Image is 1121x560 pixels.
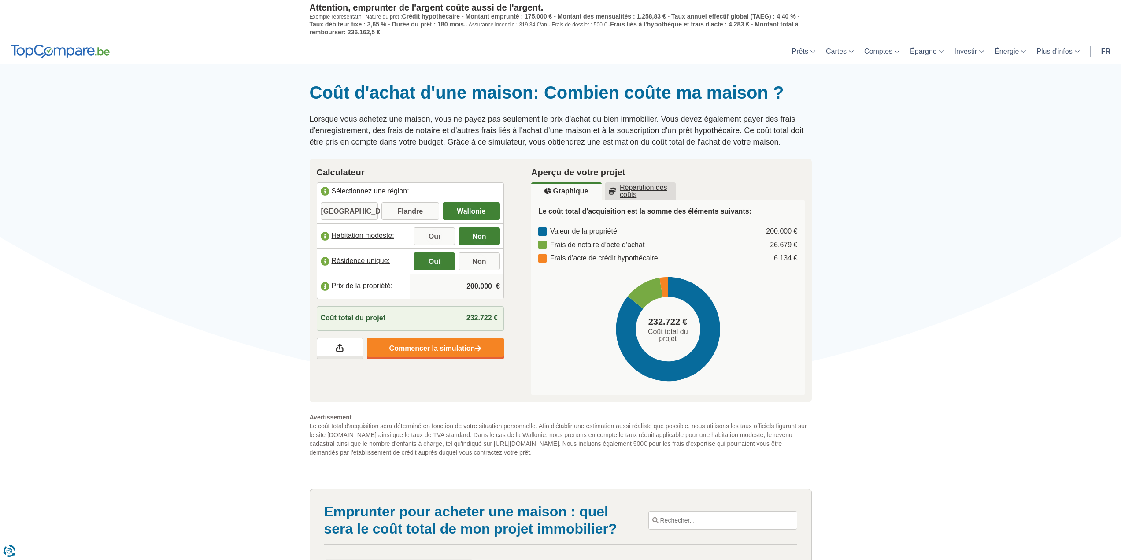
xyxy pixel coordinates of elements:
[317,338,363,359] a: Partagez vos résultats
[770,240,797,250] div: 26.679 €
[649,512,797,529] input: Rechecher...
[609,184,672,198] u: Répartition des coûts
[310,114,812,148] p: Lorsque vous achetez une maison, vous ne payez pas seulement le prix d'achat du bien immobilier. ...
[310,2,812,13] p: Attention, emprunter de l'argent coûte aussi de l'argent.
[317,277,411,296] label: Prix de la propriété:
[317,252,411,271] label: Résidence unique:
[544,188,588,195] u: Graphique
[459,252,500,270] label: Non
[324,503,635,537] h2: Emprunter pour acheter une maison : quel sera le coût total de mon projet immobilier?
[310,413,812,422] span: Avertissement
[317,166,504,179] h2: Calculateur
[367,338,504,359] a: Commencer la simulation
[310,413,812,457] p: Le coût total d'acquisition sera déterminé en fonction de votre situation personnelle. Afin d'éta...
[989,38,1031,64] a: Énergie
[475,345,481,352] img: Commencer la simulation
[648,315,688,328] span: 232.722 €
[381,202,439,220] label: Flandre
[414,274,500,298] input: |
[443,202,500,220] label: Wallonie
[905,38,949,64] a: Épargne
[310,13,812,36] p: Exemple représentatif : Nature du prêt : - Assurance incendie : 319.34 €/an - Frais de dossier : ...
[414,227,455,245] label: Oui
[310,13,800,28] span: Crédit hypothécaire - Montant emprunté : 175.000 € - Montant des mensualités : 1.258,83 € - Taux ...
[766,226,797,237] div: 200.000 €
[639,328,696,342] span: Coût total du projet
[531,166,805,179] h2: Aperçu de votre projet
[496,282,500,292] span: €
[459,227,500,245] label: Non
[414,252,455,270] label: Oui
[11,45,110,59] img: TopCompare
[538,207,798,219] h3: Le coût total d'acquisition est la somme des éléments suivants:
[310,82,812,103] h1: Coût d'achat d'une maison: Combien coûte ma maison ?
[787,38,821,64] a: Prêts
[949,38,990,64] a: Investir
[538,226,617,237] div: Valeur de la propriété
[821,38,859,64] a: Cartes
[317,183,504,202] label: Sélectionnez une région:
[466,314,498,322] span: 232.722 €
[538,240,644,250] div: Frais de notaire d’acte d’achat
[774,253,797,263] div: 6.134 €
[859,38,905,64] a: Comptes
[1096,38,1116,64] a: fr
[310,21,799,36] span: Frais liés à l'hypothèque et frais d'acte : 4.283 € - Montant total à rembourser: 236.162,5 €
[1031,38,1084,64] a: Plus d'infos
[538,253,658,263] div: Frais d’acte de crédit hypothécaire
[321,202,378,220] label: [GEOGRAPHIC_DATA]
[321,313,386,323] span: Coût total du projet
[317,226,411,246] label: Habitation modeste:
